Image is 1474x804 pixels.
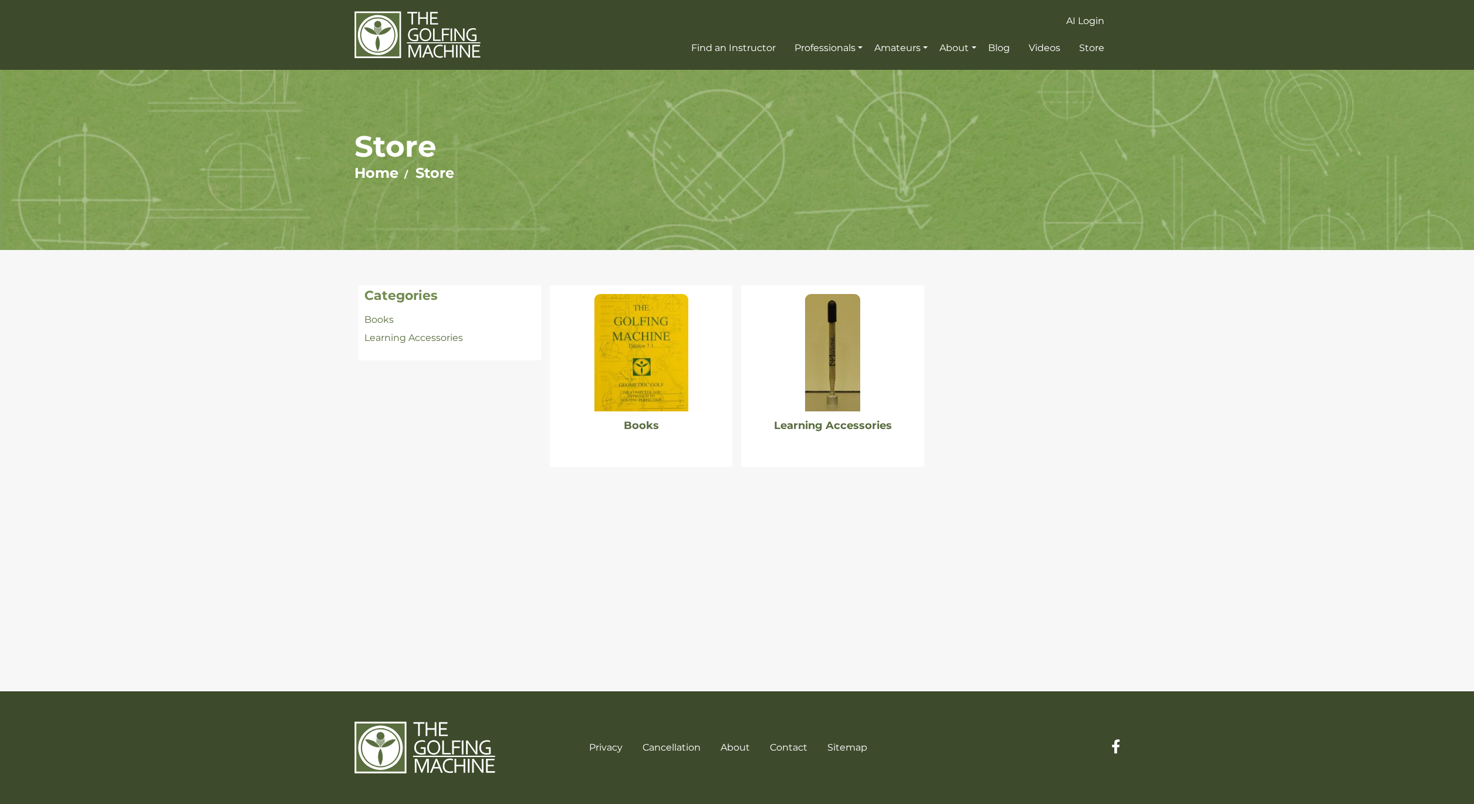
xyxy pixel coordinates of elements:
a: Home [354,164,398,181]
span: Store [1079,42,1104,53]
a: Videos [1026,38,1063,59]
a: Cancellation [643,742,701,753]
img: The Golfing Machine [354,721,495,775]
a: Learning Accessories [774,419,892,432]
span: Videos [1029,42,1060,53]
a: Store [1076,38,1107,59]
h4: Categories [364,288,535,303]
a: About [721,742,750,753]
span: Find an Instructor [691,42,776,53]
a: Books [364,314,394,325]
img: The Golfing Machine [354,11,481,59]
a: Store [415,164,454,181]
a: Contact [770,742,807,753]
span: Blog [988,42,1010,53]
a: About [937,38,979,59]
a: Learning Accessories [364,332,463,343]
a: AI Login [1063,11,1107,32]
span: AI Login [1066,15,1104,26]
a: Professionals [792,38,866,59]
a: Sitemap [827,742,867,753]
a: Privacy [589,742,623,753]
a: Blog [985,38,1013,59]
a: Find an Instructor [688,38,779,59]
a: Amateurs [871,38,931,59]
a: Books [624,419,659,432]
h1: Store [354,129,1120,164]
